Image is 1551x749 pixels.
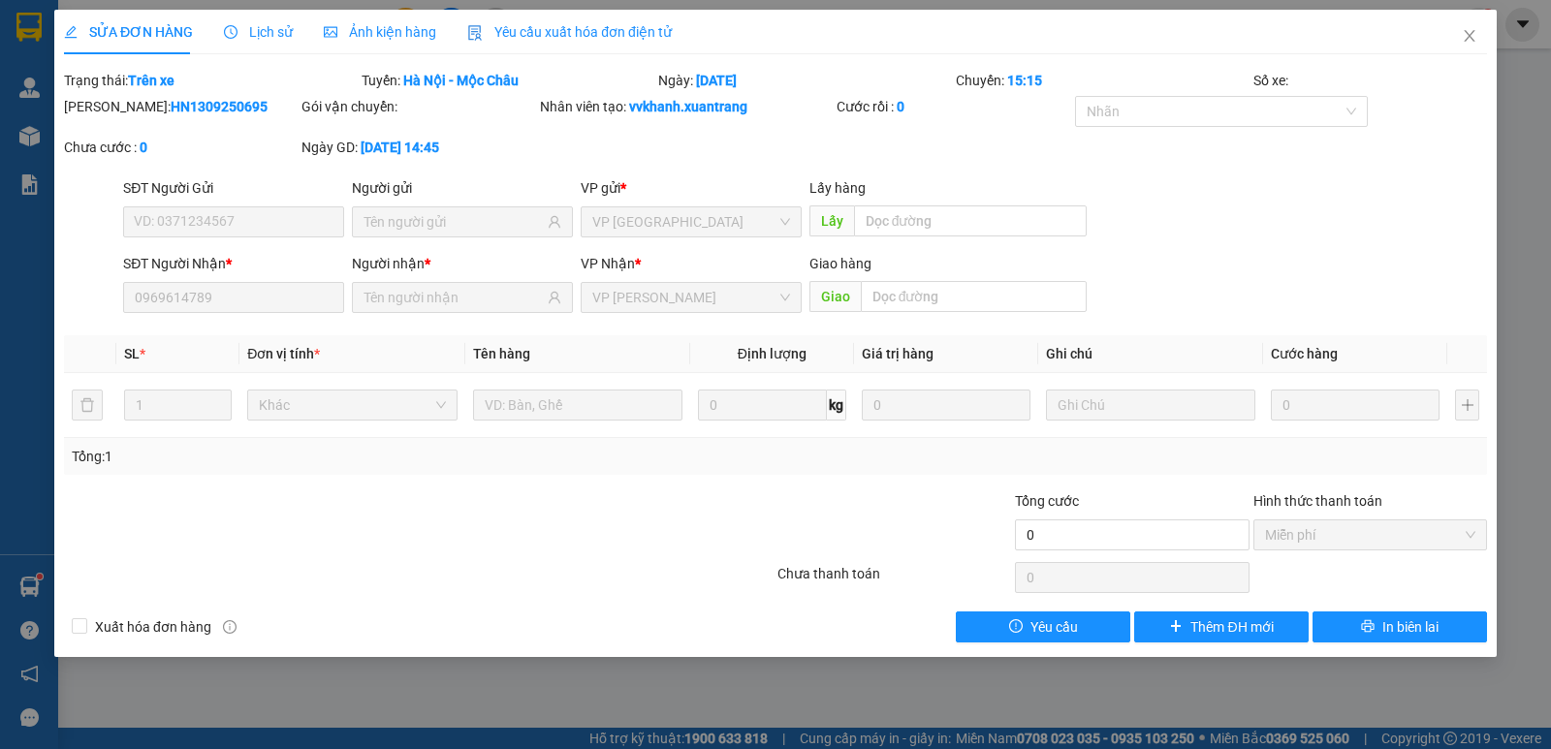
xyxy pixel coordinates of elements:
div: Cước rồi : [837,96,1070,117]
input: 0 [862,390,1030,421]
span: kg [827,390,846,421]
label: Hình thức thanh toán [1253,493,1382,509]
span: Giá trị hàng [862,346,934,361]
b: Trên xe [128,73,174,88]
span: Ảnh kiện hàng [324,24,436,40]
div: Chuyến: [954,70,1251,91]
div: SĐT Người Nhận [123,253,344,274]
div: Ngày GD: [301,137,535,158]
div: Trạng thái: [62,70,360,91]
input: Tên người nhận [364,287,544,308]
span: SỬA ĐƠN HÀNG [64,24,193,40]
span: info-circle [223,620,237,634]
input: VD: Bàn, Ghế [473,390,682,421]
div: Gói vận chuyển: [301,96,535,117]
div: Số xe: [1251,70,1489,91]
span: Yêu cầu [1030,616,1078,638]
span: VP MỘC CHÂU [592,283,790,312]
b: [DATE] [696,73,737,88]
span: SL [124,346,140,361]
input: 0 [1271,390,1440,421]
span: Lấy [809,205,854,236]
span: Giao [809,281,861,312]
b: 15:15 [1007,73,1042,88]
div: Chưa cước : [64,137,298,158]
b: vvkhanh.xuantrang [629,99,747,114]
div: SĐT Người Gửi [123,177,344,199]
span: user [548,215,561,229]
div: Tổng: 1 [72,446,600,467]
button: plusThêm ĐH mới [1134,611,1309,642]
span: plus [1169,619,1183,635]
span: Cước hàng [1271,346,1338,361]
span: Tên hàng [473,346,530,361]
span: Tổng cước [1015,493,1079,509]
div: Người nhận [352,253,573,274]
span: picture [324,25,337,39]
th: Ghi chú [1038,335,1263,373]
input: Dọc đường [861,281,1088,312]
button: Close [1442,10,1497,64]
div: Ngày: [656,70,954,91]
input: Ghi Chú [1046,390,1255,421]
b: HN1309250695 [171,99,268,114]
span: user [548,291,561,304]
span: printer [1361,619,1375,635]
div: Nhân viên tạo: [540,96,834,117]
span: clock-circle [224,25,237,39]
div: Tuyến: [360,70,657,91]
button: printerIn biên lai [1313,611,1487,642]
span: Định lượng [738,346,807,361]
button: plus [1455,390,1479,421]
span: Đơn vị tính [247,346,320,361]
span: Yêu cầu xuất hóa đơn điện tử [467,24,672,40]
span: Khác [259,390,445,420]
img: icon [467,25,483,41]
div: Chưa thanh toán [775,563,1013,597]
span: Miễn phí [1265,520,1475,549]
input: Tên người gửi [364,211,544,233]
div: VP gửi [581,177,802,199]
span: Xuất hóa đơn hàng [87,616,219,638]
span: In biên lai [1382,616,1439,638]
span: Giao hàng [809,256,871,271]
input: Dọc đường [854,205,1088,236]
div: Người gửi [352,177,573,199]
span: close [1462,28,1477,44]
span: Lấy hàng [809,180,866,196]
span: Lịch sử [224,24,293,40]
span: edit [64,25,78,39]
span: VP HÀ NỘI [592,207,790,236]
b: 0 [897,99,904,114]
span: VP Nhận [581,256,635,271]
b: Hà Nội - Mộc Châu [403,73,519,88]
span: Thêm ĐH mới [1190,616,1273,638]
button: exclamation-circleYêu cầu [956,611,1130,642]
b: [DATE] 14:45 [361,140,439,155]
button: delete [72,390,103,421]
b: 0 [140,140,147,155]
span: exclamation-circle [1009,619,1023,635]
div: [PERSON_NAME]: [64,96,298,117]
